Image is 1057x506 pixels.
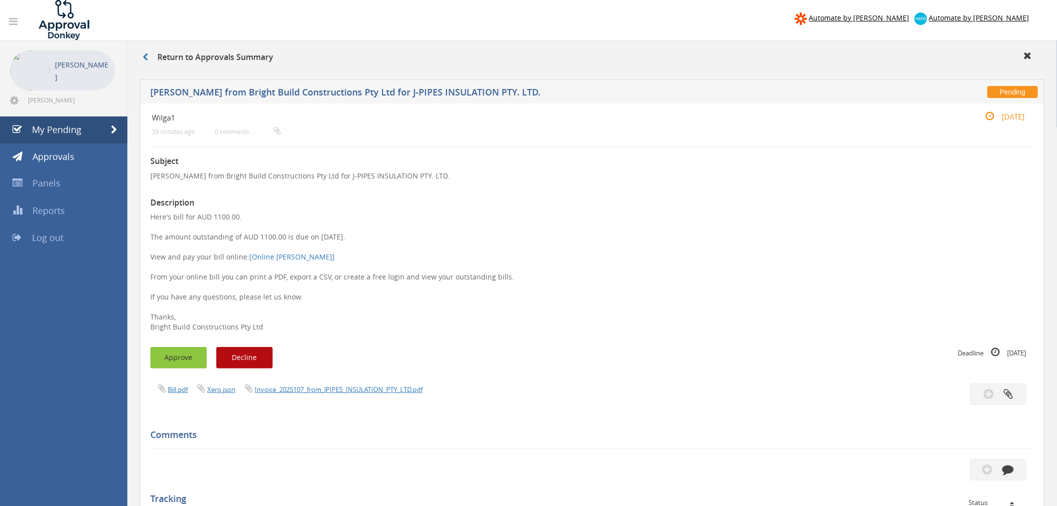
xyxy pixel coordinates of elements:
[150,171,1034,181] p: [PERSON_NAME] from Bright Build Constructions Pty Ltd for J-PIPES INSULATION PTY. LTD.
[215,128,281,135] small: 0 comments...
[32,177,60,189] span: Panels
[142,53,273,62] h3: Return to Approvals Summary
[55,58,110,83] p: [PERSON_NAME]
[150,430,1027,440] h5: Comments
[216,347,273,368] button: Decline
[152,128,195,135] small: 39 minutes ago
[28,96,113,104] span: [PERSON_NAME][EMAIL_ADDRESS][DOMAIN_NAME]
[795,12,807,25] img: zapier-logomark.png
[152,113,886,122] h4: Wilga1
[168,385,188,394] a: Bill.pdf
[32,150,74,162] span: Approvals
[249,252,335,261] a: [Online [PERSON_NAME]]
[150,198,1034,207] h3: Description
[929,13,1030,22] span: Automate by [PERSON_NAME]
[150,212,1034,332] p: Here's bill for AUD 1100.00. The amount outstanding of AUD 1100.00 is due on [DATE]. View and pay...
[150,494,1027,504] h5: Tracking
[915,12,927,25] img: xero-logo.png
[32,204,65,216] span: Reports
[958,347,1027,358] small: Deadline [DATE]
[32,123,81,135] span: My Pending
[150,347,207,368] button: Approve
[988,86,1038,98] span: Pending
[809,13,910,22] span: Automate by [PERSON_NAME]
[255,385,423,394] a: Invoice_2025107_from_JPIPES_INSULATION_PTY_LTD.pdf
[150,157,1034,166] h3: Subject
[975,111,1025,122] small: [DATE]
[32,231,63,243] span: Log out
[207,385,235,394] a: Xero.json
[150,87,771,100] h5: [PERSON_NAME] from Bright Build Constructions Pty Ltd for J-PIPES INSULATION PTY. LTD.
[969,499,1027,506] div: Status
